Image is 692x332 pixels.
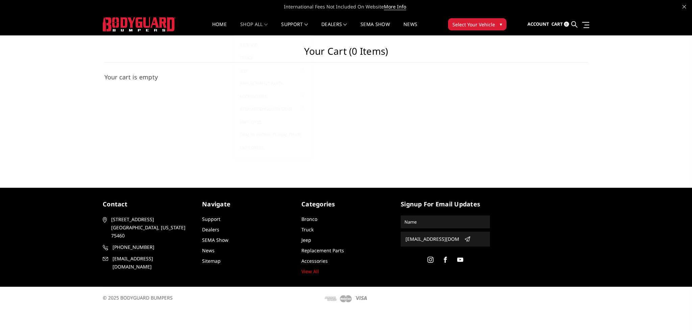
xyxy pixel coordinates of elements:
[551,15,569,33] a: Cart 0
[527,21,549,27] span: Account
[240,22,268,35] a: shop all
[111,215,190,240] span: [STREET_ADDRESS] [GEOGRAPHIC_DATA], [US_STATE] 75460
[236,141,308,154] a: Employees
[321,22,347,35] a: Dealers
[202,216,220,222] a: Support
[236,116,308,128] a: Employee
[402,216,489,227] input: Name
[103,255,192,271] a: [EMAIL_ADDRESS][DOMAIN_NAME]
[113,243,191,251] span: [PHONE_NUMBER]
[401,200,490,209] h5: signup for email updates
[403,22,417,35] a: News
[236,51,308,64] a: Truck
[113,255,191,271] span: [EMAIL_ADDRESS][DOMAIN_NAME]
[103,243,192,251] a: [PHONE_NUMBER]
[236,39,308,51] a: Bronco
[384,3,406,10] a: More Info
[301,268,319,275] a: View All
[281,22,308,35] a: Support
[301,216,317,222] a: Bronco
[103,295,173,301] span: © 2025 BODYGUARD BUMPERS
[236,128,308,141] a: Dealer Promotional Items
[403,234,462,245] input: Email
[301,247,344,254] a: Replacement Parts
[236,77,308,90] a: Replacement Parts
[361,22,390,35] a: SEMA Show
[301,226,314,233] a: Truck
[103,17,175,31] img: BODYGUARD BUMPERS
[658,300,692,332] iframe: Chat Widget
[202,258,221,264] a: Sitemap
[103,200,192,209] h5: contact
[301,237,311,243] a: Jeep
[448,18,506,30] button: Select Your Vehicle
[452,21,495,28] span: Select Your Vehicle
[202,226,219,233] a: Dealers
[236,90,308,103] a: Accessories
[301,200,391,209] h5: Categories
[104,73,588,82] h3: Your cart is empty
[104,46,588,62] h1: Your Cart (0 items)
[212,22,227,35] a: Home
[564,22,569,27] span: 0
[202,237,228,243] a: SEMA Show
[551,21,563,27] span: Cart
[500,21,502,28] span: ▾
[527,15,549,33] a: Account
[236,103,308,116] a: #TeamBodyguard Gear
[236,64,308,77] a: Jeep
[301,258,328,264] a: Accessories
[202,247,215,254] a: News
[202,200,291,209] h5: Navigate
